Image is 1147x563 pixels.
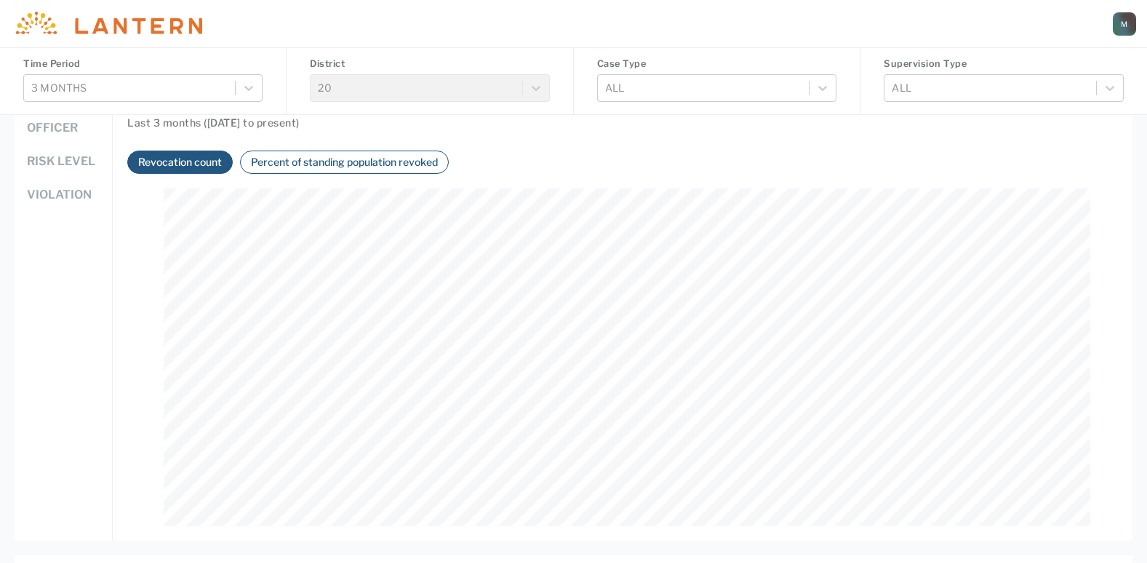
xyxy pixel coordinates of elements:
[23,57,263,71] h4: Time Period
[127,115,1118,145] h6: Last 3 months ([DATE] to present)
[247,153,442,170] button: Percent of standing population revoked
[27,153,95,172] button: Risk level
[12,12,202,36] img: Lantern
[27,186,92,205] button: Violation
[597,57,836,71] h4: Case Type
[134,153,226,170] button: Revocation count
[310,57,549,71] h4: District
[1113,12,1136,36] a: M
[27,119,78,138] button: Officer
[884,57,1124,71] h4: Supervision Type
